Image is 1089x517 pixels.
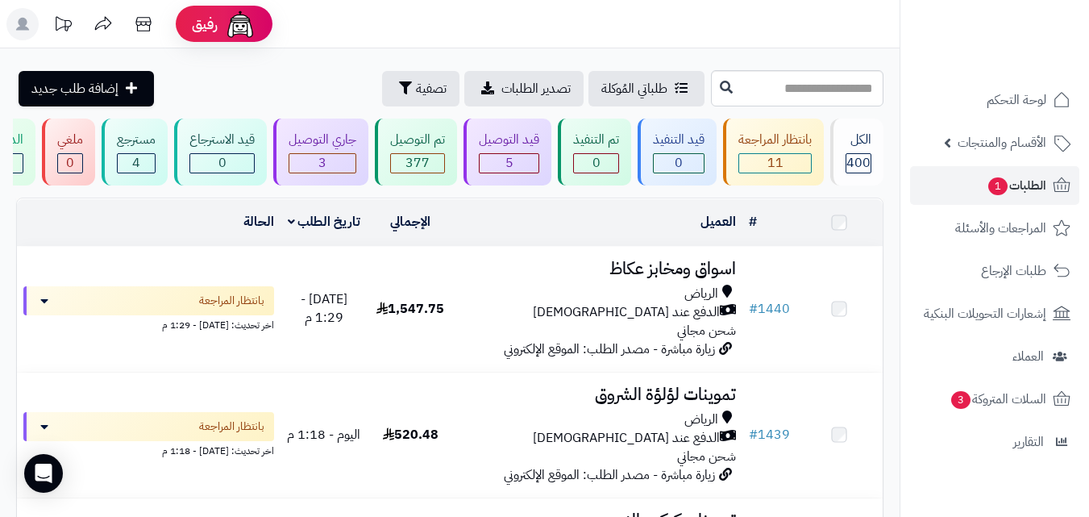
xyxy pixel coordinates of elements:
div: Open Intercom Messenger [24,454,63,493]
a: ملغي 0 [39,119,98,186]
span: تصفية [416,79,447,98]
div: 0 [654,154,704,173]
a: #1439 [749,425,790,444]
a: طلباتي المُوكلة [588,71,705,106]
div: بانتظار المراجعة [738,131,812,149]
div: 4 [118,154,155,173]
div: قيد التوصيل [479,131,539,149]
a: جاري التوصيل 3 [270,119,372,186]
div: 11 [739,154,811,173]
a: قيد التنفيذ 0 [634,119,720,186]
div: قيد الاسترجاع [189,131,255,149]
a: مسترجع 4 [98,119,171,186]
div: 0 [190,154,254,173]
h3: اسواق ومخابز عكاظ [460,260,736,278]
div: 3 [289,154,355,173]
span: الأقسام والمنتجات [958,131,1046,154]
div: تم التنفيذ [573,131,619,149]
div: 377 [391,154,444,173]
a: إضافة طلب جديد [19,71,154,106]
div: 0 [58,154,82,173]
span: العملاء [1012,345,1044,368]
span: الطلبات [987,174,1046,197]
span: رفيق [192,15,218,34]
span: إشعارات التحويلات البنكية [924,302,1046,325]
span: 377 [405,153,430,173]
span: تصدير الطلبات [501,79,571,98]
a: #1440 [749,299,790,319]
a: قيد الاسترجاع 0 [171,119,270,186]
div: الكل [846,131,871,149]
a: السلات المتروكة3 [910,380,1079,419]
a: إشعارات التحويلات البنكية [910,294,1079,333]
a: تم التوصيل 377 [372,119,460,186]
div: 0 [574,154,618,173]
a: تصدير الطلبات [464,71,584,106]
a: بانتظار المراجعة 11 [720,119,827,186]
a: تم التنفيذ 0 [555,119,634,186]
a: طلبات الإرجاع [910,252,1079,290]
span: 0 [218,153,227,173]
a: # [749,212,757,231]
span: بانتظار المراجعة [199,419,264,435]
a: المراجعات والأسئلة [910,209,1079,248]
span: 4 [132,153,140,173]
span: 11 [767,153,783,173]
span: [DATE] - 1:29 م [301,290,347,327]
span: 3 [318,153,326,173]
span: زيارة مباشرة - مصدر الطلب: الموقع الإلكتروني [504,465,715,485]
span: الدفع عند [DEMOGRAPHIC_DATA] [533,429,720,448]
img: logo-2.png [979,43,1074,77]
span: 1 [988,177,1008,195]
span: إضافة طلب جديد [31,79,118,98]
span: 3 [951,391,971,409]
span: بانتظار المراجعة [199,293,264,309]
span: طلبات الإرجاع [981,260,1046,282]
a: تحديثات المنصة [43,8,83,44]
a: الحالة [243,212,274,231]
span: 400 [846,153,871,173]
div: مسترجع [117,131,156,149]
a: لوحة التحكم [910,81,1079,119]
a: الكل400 [827,119,887,186]
a: الإجمالي [390,212,430,231]
a: تاريخ الطلب [288,212,361,231]
div: ملغي [57,131,83,149]
span: الرياض [684,285,718,303]
div: اخر تحديث: [DATE] - 1:29 م [23,315,274,332]
div: جاري التوصيل [289,131,356,149]
span: 1,547.75 [376,299,444,319]
a: الطلبات1 [910,166,1079,205]
span: اليوم - 1:18 م [287,425,360,444]
a: التقارير [910,423,1079,461]
span: شحن مجاني [677,321,736,340]
span: الدفع عند [DEMOGRAPHIC_DATA] [533,303,720,322]
div: تم التوصيل [390,131,445,149]
span: 5 [505,153,513,173]
span: شحن مجاني [677,447,736,466]
span: لوحة التحكم [987,89,1046,111]
a: العملاء [910,337,1079,376]
span: التقارير [1013,431,1044,453]
span: # [749,425,758,444]
button: تصفية [382,71,459,106]
span: # [749,299,758,319]
span: الرياض [684,411,718,429]
span: 0 [66,153,74,173]
div: اخر تحديث: [DATE] - 1:18 م [23,441,274,458]
a: العميل [700,212,736,231]
img: ai-face.png [224,8,256,40]
h3: تموينات لؤلؤة الشروق [460,386,736,404]
div: 5 [480,154,538,173]
span: المراجعات والأسئلة [955,217,1046,240]
span: زيارة مباشرة - مصدر الطلب: الموقع الإلكتروني [504,340,715,359]
div: قيد التنفيذ [653,131,705,149]
span: 0 [592,153,601,173]
a: قيد التوصيل 5 [460,119,555,186]
span: 520.48 [383,425,439,444]
span: طلباتي المُوكلة [601,79,667,98]
span: السلات المتروكة [950,388,1046,411]
span: 0 [675,153,683,173]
